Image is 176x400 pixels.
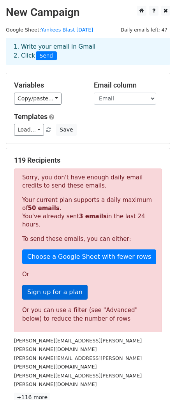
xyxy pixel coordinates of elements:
p: To send these emails, you can either: [22,235,154,243]
h2: New Campaign [6,6,170,19]
small: [PERSON_NAME][EMAIL_ADDRESS][PERSON_NAME][PERSON_NAME][DOMAIN_NAME] [14,373,142,388]
div: 1. Write your email in Gmail 2. Click [8,42,168,60]
strong: 50 emails [28,205,59,212]
a: Copy/paste... [14,93,62,105]
a: Daily emails left: 47 [118,27,170,33]
small: Google Sheet: [6,27,93,33]
a: Yankees Blast [DATE] [41,27,93,33]
a: Load... [14,124,44,136]
p: Your current plan supports a daily maximum of . You've already sent in the last 24 hours. [22,196,154,229]
small: [PERSON_NAME][EMAIL_ADDRESS][PERSON_NAME][PERSON_NAME][DOMAIN_NAME] [14,338,142,353]
span: Daily emails left: 47 [118,26,170,34]
a: Choose a Google Sheet with fewer rows [22,249,156,264]
p: Sorry, you don't have enough daily email credits to send these emails. [22,174,154,190]
a: Sign up for a plan [22,285,88,300]
h5: Email column [94,81,162,89]
small: [PERSON_NAME][EMAIL_ADDRESS][PERSON_NAME][PERSON_NAME][DOMAIN_NAME] [14,355,142,370]
iframe: Chat Widget [137,363,176,400]
p: Or [22,270,154,279]
button: Save [56,124,76,136]
div: Or you can use a filter (see "Advanced" below) to reduce the number of rows [22,306,154,323]
a: Templates [14,112,48,121]
span: Send [36,51,57,61]
h5: 119 Recipients [14,156,162,165]
h5: Variables [14,81,82,89]
strong: 3 emails [79,213,107,220]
